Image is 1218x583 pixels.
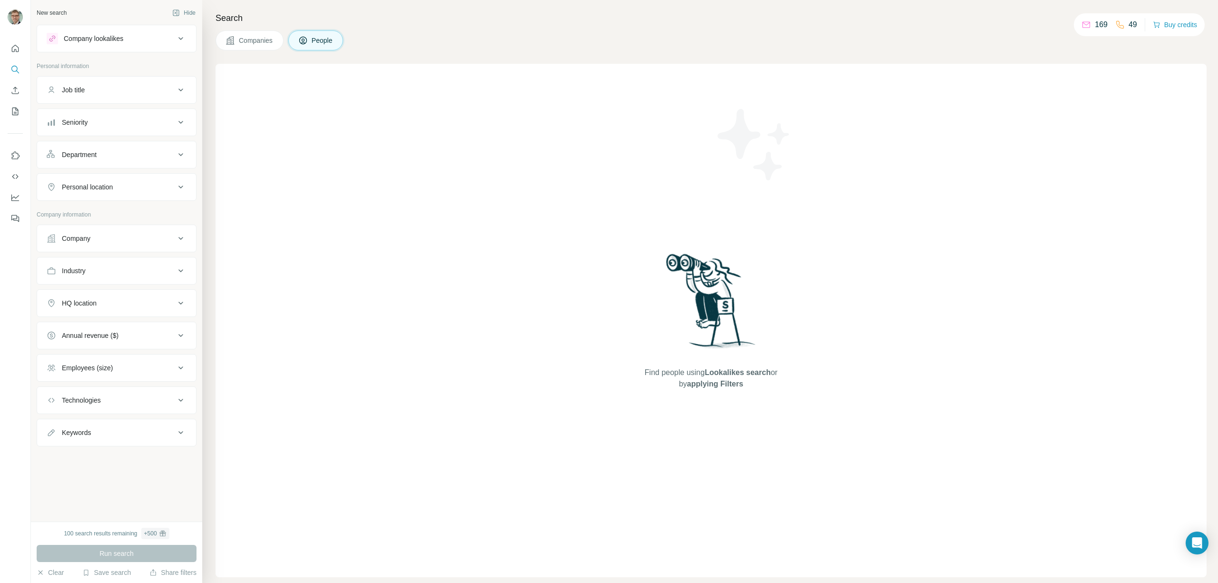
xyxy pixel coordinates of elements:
[37,176,196,198] button: Personal location
[166,6,202,20] button: Hide
[149,568,196,577] button: Share filters
[1129,19,1137,30] p: 49
[37,79,196,101] button: Job title
[37,389,196,412] button: Technologies
[8,168,23,185] button: Use Surfe API
[711,102,797,188] img: Surfe Illustration - Stars
[687,380,743,388] span: applying Filters
[216,11,1207,25] h4: Search
[62,85,85,95] div: Job title
[37,259,196,282] button: Industry
[1186,532,1208,554] div: Open Intercom Messenger
[62,266,86,276] div: Industry
[37,111,196,134] button: Seniority
[8,147,23,164] button: Use Surfe on LinkedIn
[37,324,196,347] button: Annual revenue ($)
[8,10,23,25] img: Avatar
[144,529,157,538] div: + 500
[62,395,101,405] div: Technologies
[64,528,169,539] div: 100 search results remaining
[37,210,196,219] p: Company information
[62,118,88,127] div: Seniority
[62,182,113,192] div: Personal location
[635,367,787,390] span: Find people using or by
[37,9,67,17] div: New search
[82,568,131,577] button: Save search
[37,568,64,577] button: Clear
[37,27,196,50] button: Company lookalikes
[62,428,91,437] div: Keywords
[37,227,196,250] button: Company
[312,36,334,45] span: People
[62,150,97,159] div: Department
[62,234,90,243] div: Company
[37,421,196,444] button: Keywords
[37,62,196,70] p: Personal information
[1095,19,1108,30] p: 169
[8,189,23,206] button: Dashboard
[662,251,761,357] img: Surfe Illustration - Woman searching with binoculars
[705,368,771,376] span: Lookalikes search
[62,331,118,340] div: Annual revenue ($)
[239,36,274,45] span: Companies
[37,356,196,379] button: Employees (size)
[8,82,23,99] button: Enrich CSV
[62,298,97,308] div: HQ location
[8,40,23,57] button: Quick start
[37,143,196,166] button: Department
[8,61,23,78] button: Search
[64,34,123,43] div: Company lookalikes
[62,363,113,373] div: Employees (size)
[37,292,196,315] button: HQ location
[1153,18,1197,31] button: Buy credits
[8,210,23,227] button: Feedback
[8,103,23,120] button: My lists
